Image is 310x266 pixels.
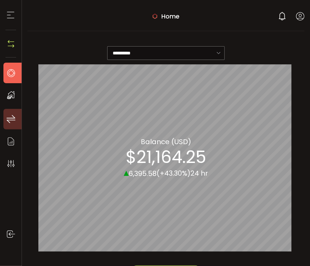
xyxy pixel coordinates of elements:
[126,147,206,168] section: $21,164.25
[191,168,208,178] span: 24 hr
[276,233,310,266] iframe: Chat Widget
[141,137,191,147] section: Balance (USD)
[129,169,157,179] span: 6,395.58
[157,168,191,178] span: (+43.30%)
[6,39,16,49] img: N4P5cjLOiQAAAABJRU5ErkJggg==
[124,165,129,180] span: ▴
[162,12,180,21] span: Home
